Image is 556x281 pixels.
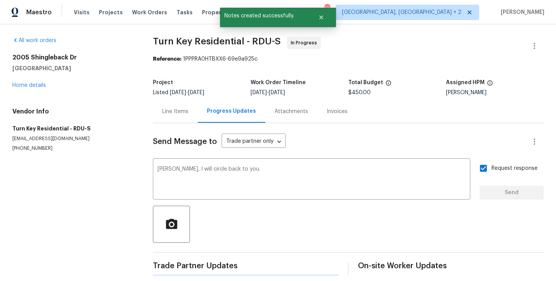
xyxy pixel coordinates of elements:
span: Visits [74,8,90,16]
a: Home details [12,83,46,88]
span: [GEOGRAPHIC_DATA], [GEOGRAPHIC_DATA] + 2 [342,8,461,16]
div: Attachments [275,108,308,115]
h2: 2005 Shingleback Dr [12,54,134,61]
h5: [GEOGRAPHIC_DATA] [12,64,134,72]
span: Tasks [176,10,193,15]
span: Turn Key Residential - RDU-S [153,37,281,46]
span: - [251,90,285,95]
span: On-site Worker Updates [358,262,544,270]
span: Listed [153,90,204,95]
span: Trade Partner Updates [153,262,339,270]
span: Properties [202,8,232,16]
span: Projects [99,8,123,16]
span: - [170,90,204,95]
span: The hpm assigned to this work order. [487,80,493,90]
span: The total cost of line items that have been proposed by Opendoor. This sum includes line items th... [385,80,392,90]
span: [DATE] [170,90,186,95]
span: Maestro [26,8,52,16]
div: 105 [324,5,330,12]
div: Line Items [162,108,188,115]
textarea: [PERSON_NAME], I will circle back to you. [158,166,466,193]
div: Invoices [327,108,347,115]
h5: Work Order Timeline [251,80,306,85]
div: Trade partner only [222,135,286,148]
span: In Progress [291,39,320,47]
b: Reference: [153,56,181,62]
h5: Turn Key Residential - RDU-S [12,125,134,132]
span: Notes created successfully. [220,8,309,24]
span: [DATE] [188,90,204,95]
span: [PERSON_NAME] [498,8,544,16]
h5: Assigned HPM [446,80,485,85]
p: [PHONE_NUMBER] [12,145,134,152]
div: [PERSON_NAME] [446,90,544,95]
a: All work orders [12,38,56,43]
h4: Vendor Info [12,108,134,115]
span: [DATE] [251,90,267,95]
span: Work Orders [132,8,167,16]
div: 1PPPRA0HTBXX6-69e9a925c [153,55,544,63]
h5: Total Budget [348,80,383,85]
button: Close [309,10,334,25]
span: [DATE] [269,90,285,95]
div: Progress Updates [207,107,256,115]
h5: Project [153,80,173,85]
span: Request response [492,164,537,173]
span: Send Message to [153,138,217,146]
p: [EMAIL_ADDRESS][DOMAIN_NAME] [12,135,134,142]
span: $450.00 [348,90,371,95]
